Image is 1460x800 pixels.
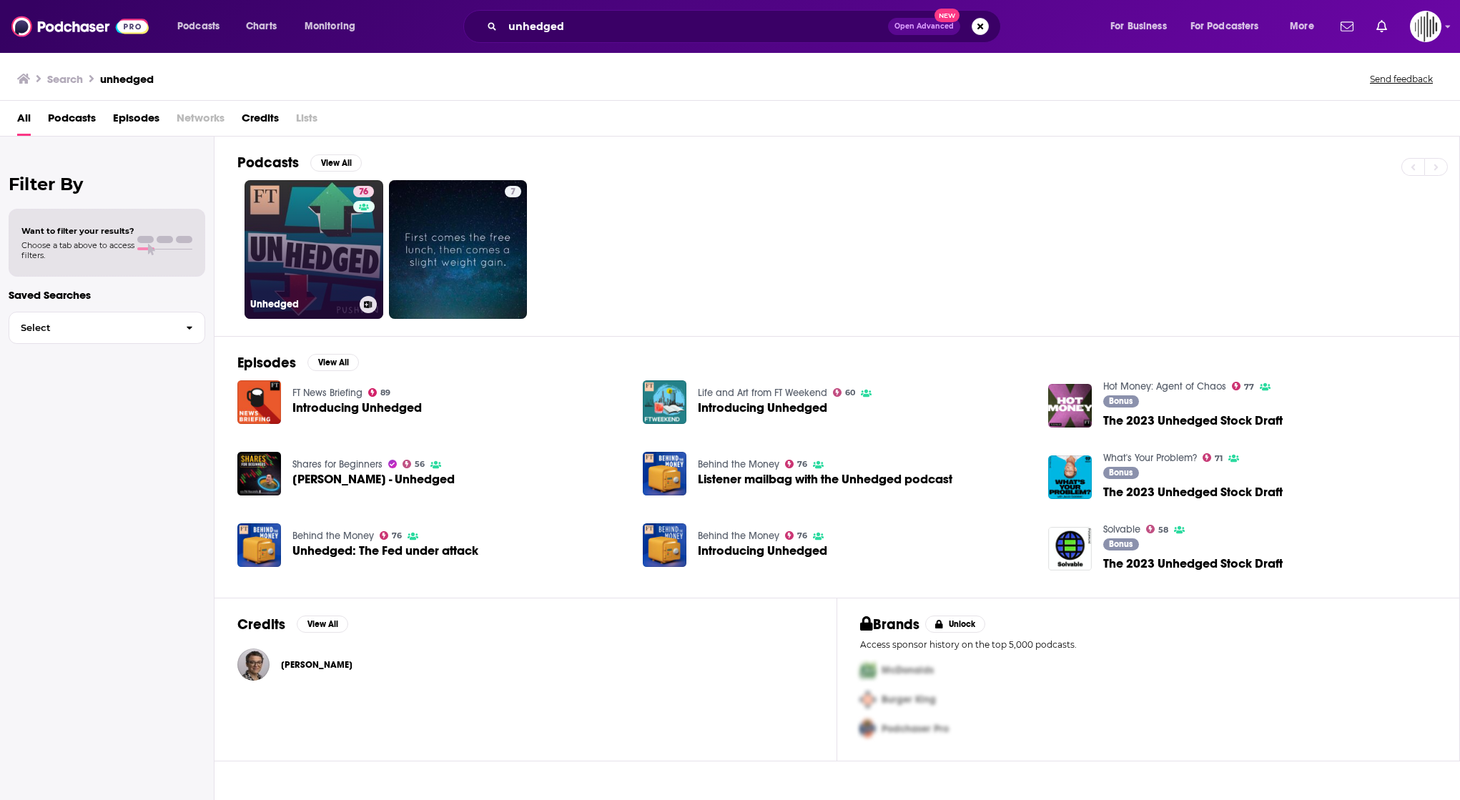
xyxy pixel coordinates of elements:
[1203,453,1223,462] a: 71
[237,380,281,424] a: Introducing Unhedged
[1109,397,1133,405] span: Bonus
[860,616,919,633] h2: Brands
[882,723,949,735] span: Podchaser Pro
[1146,525,1169,533] a: 58
[9,312,205,344] button: Select
[281,659,352,671] a: Katie Martin
[1110,16,1167,36] span: For Business
[237,616,348,633] a: CreditsView All
[353,186,374,197] a: 76
[505,186,521,197] a: 7
[698,473,952,485] a: Listener mailbag with the Unhedged podcast
[643,523,686,567] img: Introducing Unhedged
[1290,16,1314,36] span: More
[237,354,359,372] a: EpisodesView All
[9,288,205,302] p: Saved Searches
[797,461,807,468] span: 76
[310,154,362,172] button: View All
[1335,14,1359,39] a: Show notifications dropdown
[1158,527,1168,533] span: 58
[1103,523,1140,535] a: Solvable
[643,452,686,495] img: Listener mailbag with the Unhedged podcast
[1103,452,1197,464] a: What's Your Problem?
[237,523,281,567] a: Unhedged: The Fed under attack
[1109,540,1133,548] span: Bonus
[242,107,279,136] span: Credits
[882,664,934,676] span: McDonalds
[1103,486,1283,498] a: The 2023 Unhedged Stock Draft
[21,226,134,236] span: Want to filter your results?
[477,10,1015,43] div: Search podcasts, credits, & more...
[854,656,882,685] img: First Pro Logo
[1232,382,1255,390] a: 77
[854,685,882,714] img: Second Pro Logo
[1048,384,1092,428] img: The 2023 Unhedged Stock Draft
[177,107,225,136] span: Networks
[295,15,374,38] button: open menu
[237,648,270,681] img: Katie Martin
[389,180,528,319] a: 7
[415,461,425,468] span: 56
[292,530,374,542] a: Behind the Money
[797,533,807,539] span: 76
[380,390,390,396] span: 89
[359,185,368,199] span: 76
[392,533,402,539] span: 76
[9,323,174,332] span: Select
[698,458,779,470] a: Behind the Money
[11,13,149,40] img: Podchaser - Follow, Share and Rate Podcasts
[1048,527,1092,571] a: The 2023 Unhedged Stock Draft
[1103,558,1283,570] a: The 2023 Unhedged Stock Draft
[925,616,986,633] button: Unlock
[698,530,779,542] a: Behind the Money
[237,642,814,688] button: Katie MartinKatie Martin
[854,714,882,744] img: Third Pro Logo
[237,354,296,372] h2: Episodes
[1103,380,1226,392] a: Hot Money: Agent of Chaos
[1371,14,1393,39] a: Show notifications dropdown
[237,452,281,495] img: Peter Bakker - Unhedged
[1103,415,1283,427] a: The 2023 Unhedged Stock Draft
[292,387,362,399] a: FT News Briefing
[292,458,383,470] a: Shares for Beginners
[237,154,299,172] h2: Podcasts
[296,107,317,136] span: Lists
[698,387,827,399] a: Life and Art from FT Weekend
[113,107,159,136] a: Episodes
[785,531,808,540] a: 76
[380,531,403,540] a: 76
[250,298,354,310] h3: Unhedged
[292,473,455,485] span: [PERSON_NAME] - Unhedged
[894,23,954,30] span: Open Advanced
[1410,11,1441,42] img: User Profile
[245,180,383,319] a: 76Unhedged
[1109,468,1133,477] span: Bonus
[297,616,348,633] button: View All
[48,107,96,136] a: Podcasts
[237,154,362,172] a: PodcastsView All
[17,107,31,136] a: All
[888,18,960,35] button: Open AdvancedNew
[1244,384,1254,390] span: 77
[307,354,359,371] button: View All
[281,659,352,671] span: [PERSON_NAME]
[643,380,686,424] img: Introducing Unhedged
[698,402,827,414] a: Introducing Unhedged
[1190,16,1259,36] span: For Podcasters
[1366,73,1437,85] button: Send feedback
[292,402,422,414] a: Introducing Unhedged
[100,72,154,86] h3: unhedged
[503,15,888,38] input: Search podcasts, credits, & more...
[1280,15,1332,38] button: open menu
